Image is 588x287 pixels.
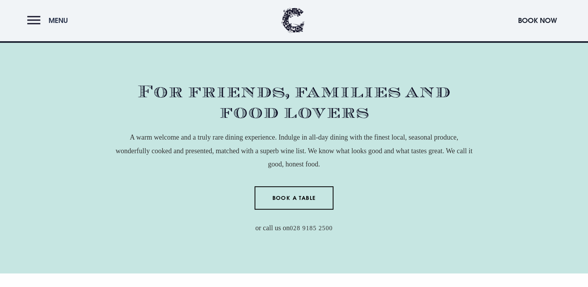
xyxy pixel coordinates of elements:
[27,12,72,29] button: Menu
[255,186,333,210] a: Book a Table
[115,221,473,234] p: or call us on
[115,82,473,123] h2: For friends, families and food lovers
[281,8,305,33] img: Clandeboye Lodge
[115,131,473,171] p: A warm welcome and a truly rare dining experience. Indulge in all-day dining with the finest loca...
[49,16,68,25] span: Menu
[514,12,561,29] button: Book Now
[290,225,333,232] a: 028 9185 2500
